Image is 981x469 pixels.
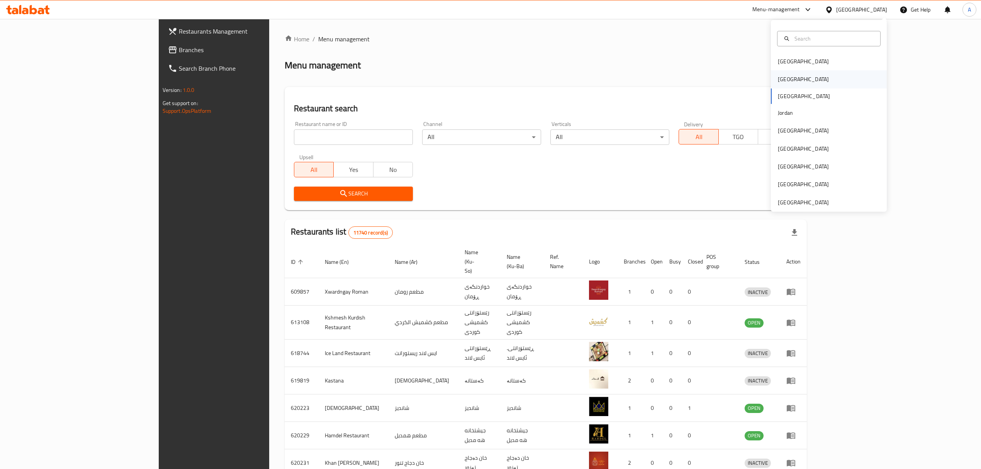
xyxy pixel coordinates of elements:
td: رێستۆرانتی کشمیشى كوردى [458,306,501,340]
div: All [422,129,541,145]
div: [GEOGRAPHIC_DATA] [836,5,887,14]
div: Total records count [348,226,393,239]
label: Delivery [684,121,703,127]
img: Kshmesh Kurdish Restaurant [589,311,608,331]
div: INACTIVE [745,459,771,468]
span: INACTIVE [745,288,771,297]
td: 1 [618,422,645,449]
span: INACTIVE [745,376,771,385]
td: ڕێستۆرانتی ئایس لاند [458,340,501,367]
div: Menu [786,318,801,327]
nav: breadcrumb [285,34,807,44]
span: No [377,164,410,175]
div: [GEOGRAPHIC_DATA] [778,198,829,207]
span: Name (En) [325,257,359,267]
td: خواردنگەی ڕۆمان [501,278,544,306]
td: Kastana [319,367,389,394]
span: TGO [722,131,755,143]
span: A [968,5,971,14]
div: Menu [786,431,801,440]
th: Branches [618,245,645,278]
span: 11740 record(s) [349,229,392,236]
td: Kshmesh Kurdish Restaurant [319,306,389,340]
span: Restaurants Management [179,27,316,36]
td: 0 [682,422,700,449]
td: 0 [645,367,663,394]
td: [DEMOGRAPHIC_DATA] [319,394,389,422]
button: TMP [758,129,798,144]
th: Closed [682,245,700,278]
a: Branches [162,41,322,59]
div: Menu [786,348,801,358]
td: 0 [682,367,700,394]
td: 1 [618,340,645,367]
td: 0 [682,340,700,367]
span: Name (Ar) [395,257,428,267]
td: 0 [663,394,682,422]
div: [GEOGRAPHIC_DATA] [778,126,829,135]
td: شانديز [458,394,501,422]
td: مطعم همديل [389,422,458,449]
button: Yes [333,162,373,177]
span: Branches [179,45,316,54]
div: [GEOGRAPHIC_DATA] [778,144,829,153]
td: .ڕێستۆرانتی ئایس لاند [501,340,544,367]
td: شانديز [389,394,458,422]
th: Busy [663,245,682,278]
span: Version: [163,85,182,95]
div: Menu [786,287,801,296]
img: Xwardngay Roman [589,280,608,300]
div: INACTIVE [745,287,771,297]
label: Upsell [299,154,314,160]
td: 0 [682,306,700,340]
button: All [679,129,718,144]
span: INACTIVE [745,349,771,358]
a: Search Branch Phone [162,59,322,78]
td: 0 [663,367,682,394]
td: Ice Land Restaurant [319,340,389,367]
img: Ice Land Restaurant [589,342,608,361]
td: Hamdel Restaurant [319,422,389,449]
span: Get support on: [163,98,198,108]
button: TGO [718,129,758,144]
td: جيشتخانه هه مديل [501,422,544,449]
td: 0 [663,278,682,306]
div: Export file [785,223,804,242]
td: 2 [618,367,645,394]
button: No [373,162,413,177]
span: All [297,164,331,175]
img: Kastana [589,369,608,389]
span: All [682,131,715,143]
span: Search [300,189,407,199]
div: Menu [786,403,801,413]
span: OPEN [745,431,764,440]
td: 1 [618,278,645,306]
td: ايس لاند ريستورانت [389,340,458,367]
div: [GEOGRAPHIC_DATA] [778,180,829,189]
button: Search [294,187,413,201]
td: 0 [645,394,663,422]
div: All [550,129,669,145]
span: Ref. Name [550,252,574,271]
span: Menu management [318,34,370,44]
button: All [294,162,334,177]
div: INACTIVE [745,376,771,386]
span: INACTIVE [745,459,771,467]
td: کەستانە [501,367,544,394]
span: TMP [761,131,794,143]
h2: Restaurants list [291,226,393,239]
td: 1 [682,394,700,422]
td: 1 [645,340,663,367]
h2: Restaurant search [294,103,798,114]
td: 0 [663,306,682,340]
div: OPEN [745,318,764,328]
th: Logo [583,245,618,278]
span: OPEN [745,404,764,413]
div: [GEOGRAPHIC_DATA] [778,57,829,66]
a: Support.OpsPlatform [163,106,212,116]
span: Name (Ku-So) [465,248,491,275]
td: رێستۆرانتی کشمیشى كوردى [501,306,544,340]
